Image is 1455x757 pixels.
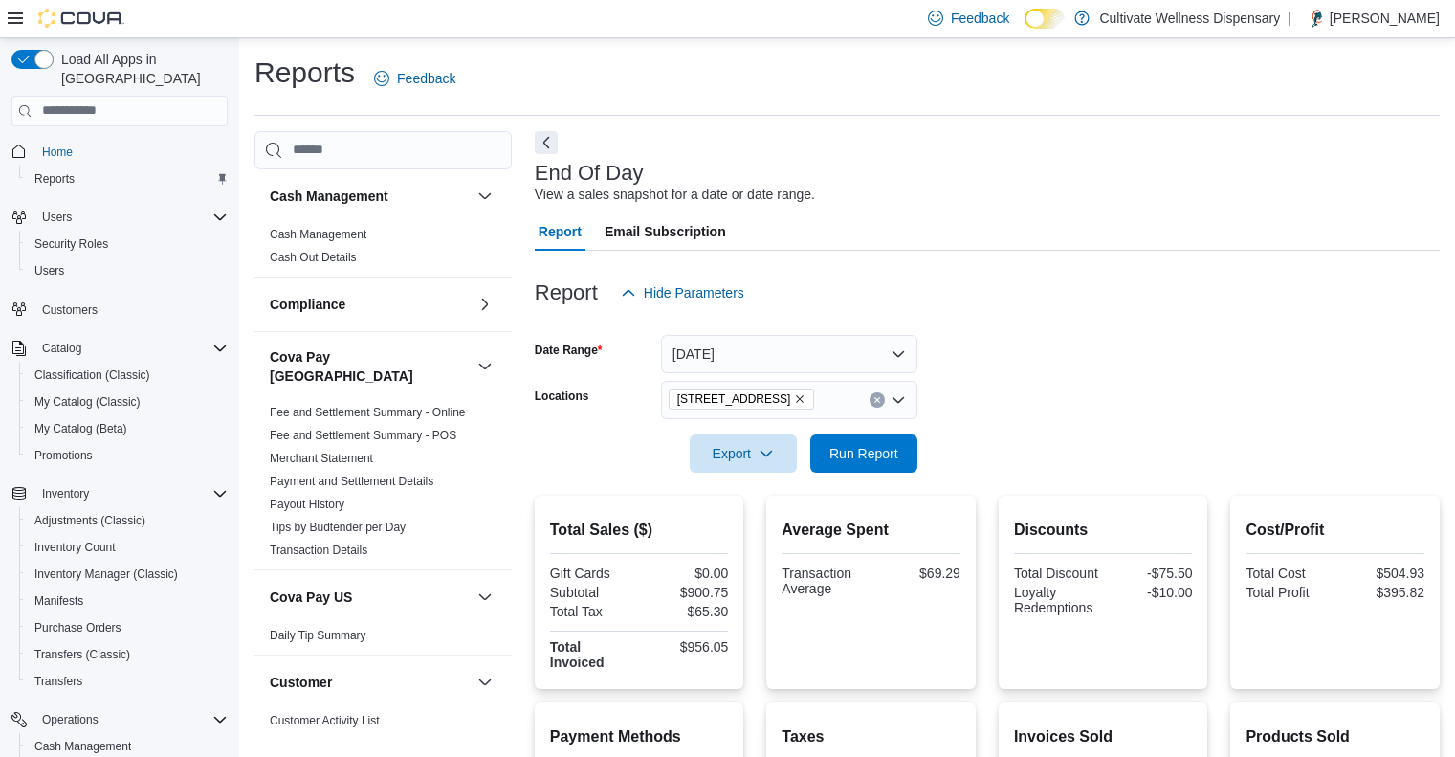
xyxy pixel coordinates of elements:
button: Remove 794 E. Main Street, Tupelo, MS, 38804 from selection in this group [794,393,805,405]
span: Classification (Classic) [27,364,228,387]
span: Transaction Details [270,543,367,558]
a: Tips by Budtender per Day [270,521,406,534]
div: $504.93 [1339,566,1424,581]
label: Locations [535,389,589,404]
button: Cova Pay [GEOGRAPHIC_DATA] [474,355,496,378]
span: Email Subscription [605,212,726,251]
button: Purchase Orders [19,614,235,641]
a: Reports [27,167,82,190]
a: Adjustments (Classic) [27,509,153,532]
button: Inventory Count [19,534,235,561]
div: $65.30 [643,604,728,619]
a: Customers [34,299,105,322]
div: Transaction Average [782,566,867,596]
button: Clear input [870,392,885,408]
div: -$10.00 [1107,585,1192,600]
div: Subtotal [550,585,635,600]
span: Users [42,210,72,225]
span: Inventory [34,482,228,505]
div: $900.75 [643,585,728,600]
span: Inventory [42,486,89,501]
span: Cash Management [270,227,366,242]
button: Operations [4,706,235,733]
a: Manifests [27,590,91,612]
a: Users [27,259,72,282]
button: Open list of options [891,392,906,408]
span: Classification (Classic) [34,367,150,383]
a: Feedback [366,59,463,98]
div: Total Profit [1246,585,1331,600]
span: Security Roles [34,236,108,252]
button: Transfers (Classic) [19,641,235,668]
h3: Cash Management [270,187,388,206]
span: Payout History [270,497,344,512]
span: Customers [34,298,228,322]
span: My Catalog (Beta) [34,421,127,436]
img: Cova [38,9,124,28]
span: Users [27,259,228,282]
a: Daily Tip Summary [270,629,366,642]
span: Customers [42,302,98,318]
button: Customers [4,296,235,323]
div: Loyalty Redemptions [1014,585,1099,615]
h2: Products Sold [1246,725,1424,748]
span: Load All Apps in [GEOGRAPHIC_DATA] [54,50,228,88]
button: Compliance [270,295,470,314]
button: Run Report [810,434,917,473]
span: Transfers [34,674,82,689]
a: Transfers [27,670,90,693]
div: Total Tax [550,604,635,619]
span: Tips by Budtender per Day [270,520,406,535]
span: Inventory Count [27,536,228,559]
button: My Catalog (Classic) [19,389,235,415]
span: Inventory Manager (Classic) [34,567,178,582]
span: Promotions [34,448,93,463]
span: Adjustments (Classic) [27,509,228,532]
h2: Discounts [1014,519,1193,542]
span: Users [34,206,228,229]
span: Operations [42,712,99,727]
span: Export [701,434,785,473]
div: View a sales snapshot for a date or date range. [535,185,815,205]
a: Purchase Orders [27,616,129,639]
span: Purchase Orders [34,620,121,635]
a: Fee and Settlement Summary - Online [270,406,466,419]
a: Transfers (Classic) [27,643,138,666]
a: Customer Activity List [270,714,380,727]
div: $956.05 [643,639,728,655]
h2: Payment Methods [550,725,729,748]
span: 794 E. Main Street, Tupelo, MS, 38804 [669,389,815,410]
button: Export [690,434,797,473]
span: Fee and Settlement Summary - POS [270,428,456,443]
p: Cultivate Wellness Dispensary [1099,7,1280,30]
div: Cova Pay US [254,624,512,655]
label: Date Range [535,343,603,358]
div: Total Discount [1014,566,1099,581]
h2: Invoices Sold [1014,725,1193,748]
button: Operations [34,708,106,731]
div: Cova Pay [GEOGRAPHIC_DATA] [254,401,512,569]
button: Users [34,206,79,229]
span: Dark Mode [1025,29,1025,30]
span: Catalog [42,341,81,356]
span: Security Roles [27,233,228,256]
div: $0.00 [643,566,728,581]
h3: End Of Day [535,162,644,185]
a: Customer Loyalty Points [270,737,394,750]
span: Inventory Manager (Classic) [27,563,228,586]
a: Classification (Classic) [27,364,158,387]
h3: Compliance [270,295,345,314]
button: Cova Pay US [474,586,496,609]
input: Dark Mode [1025,9,1065,29]
a: Promotions [27,444,100,467]
button: Customer [474,671,496,694]
div: Total Cost [1246,566,1331,581]
a: Payout History [270,498,344,511]
a: Payment and Settlement Details [270,475,433,488]
a: Security Roles [27,233,116,256]
span: My Catalog (Classic) [27,390,228,413]
a: Cash Management [270,228,366,241]
button: Users [19,257,235,284]
strong: Total Invoiced [550,639,605,670]
div: Gift Cards [550,566,635,581]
